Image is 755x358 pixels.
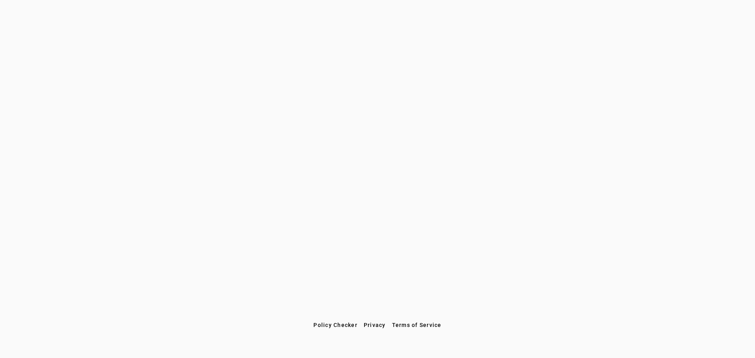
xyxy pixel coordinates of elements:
[389,318,445,332] button: Terms of Service
[310,318,361,332] button: Policy Checker
[313,322,357,328] span: Policy Checker
[392,322,442,328] span: Terms of Service
[364,322,386,328] span: Privacy
[361,318,389,332] button: Privacy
